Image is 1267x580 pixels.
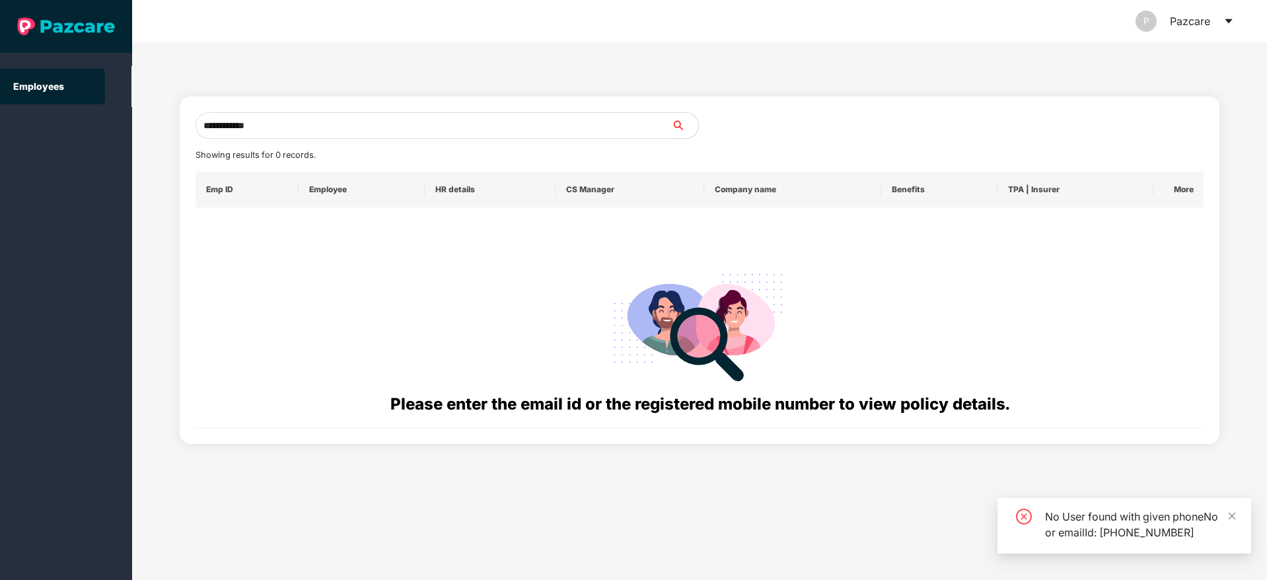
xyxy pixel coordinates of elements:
[196,172,299,207] th: Emp ID
[1223,16,1234,26] span: caret-down
[671,120,698,131] span: search
[671,112,699,139] button: search
[1143,11,1149,32] span: P
[556,172,704,207] th: CS Manager
[704,172,881,207] th: Company name
[425,172,555,207] th: HR details
[390,394,1009,414] span: Please enter the email id or the registered mobile number to view policy details.
[881,172,997,207] th: Benefits
[13,81,64,92] a: Employees
[997,172,1153,207] th: TPA | Insurer
[604,258,795,392] img: svg+xml;base64,PHN2ZyB4bWxucz0iaHR0cDovL3d3dy53My5vcmcvMjAwMC9zdmciIHdpZHRoPSIyODgiIGhlaWdodD0iMj...
[1227,511,1237,521] span: close
[196,150,316,160] span: Showing results for 0 records.
[299,172,425,207] th: Employee
[1153,172,1204,207] th: More
[1045,509,1235,540] div: No User found with given phoneNo or emailId: [PHONE_NUMBER]
[1016,509,1032,525] span: close-circle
